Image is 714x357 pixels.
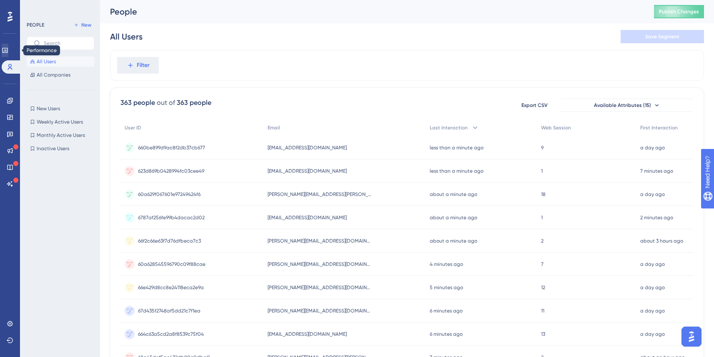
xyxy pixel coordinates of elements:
[640,238,683,244] time: about 3 hours ago
[645,33,679,40] span: Save Segment
[430,285,463,290] time: 5 minutes ago
[640,285,665,290] time: a day ago
[679,324,704,349] iframe: UserGuiding AI Assistant Launcher
[640,145,665,151] time: a day ago
[177,98,211,108] div: 363 people
[137,60,150,70] span: Filter
[430,191,477,197] time: about a minute ago
[268,307,372,314] span: [PERSON_NAME][EMAIL_ADDRESS][DOMAIN_NAME]
[27,130,94,140] button: Monthly Active Users
[268,238,372,244] span: [PERSON_NAME][EMAIL_ADDRESS][DOMAIN_NAME]
[541,331,545,337] span: 13
[138,307,200,314] span: 67d435f2748af5dd21c7f1ea
[110,6,633,17] div: People
[430,168,484,174] time: less than a minute ago
[514,99,555,112] button: Export CSV
[27,117,94,127] button: Weekly Active Users
[594,102,651,109] span: Available Attributes (15)
[640,191,665,197] time: a day ago
[541,144,544,151] span: 9
[541,124,571,131] span: Web Session
[521,102,548,109] span: Export CSV
[430,261,463,267] time: 4 minutes ago
[430,215,477,221] time: about a minute ago
[37,132,85,139] span: Monthly Active Users
[157,98,175,108] div: out of
[621,30,704,43] button: Save Segment
[268,124,280,131] span: Email
[541,307,544,314] span: 11
[268,284,372,291] span: [PERSON_NAME][EMAIL_ADDRESS][DOMAIN_NAME]
[430,145,484,151] time: less than a minute ago
[138,191,200,198] span: 60a629f067601e97249424f6
[268,168,347,174] span: [EMAIL_ADDRESS][DOMAIN_NAME]
[37,119,83,125] span: Weekly Active Users
[81,22,91,28] span: New
[640,261,665,267] time: a day ago
[268,191,372,198] span: [PERSON_NAME][EMAIL_ADDRESS][PERSON_NAME][DOMAIN_NAME]
[27,144,94,154] button: Inactive Users
[37,145,69,152] span: Inactive Users
[138,238,201,244] span: 66f2c66e63f7d76dfbeca7c3
[20,2,53,12] span: Need Help?
[268,214,347,221] span: [EMAIL_ADDRESS][DOMAIN_NAME]
[430,124,468,131] span: Last Interaction
[430,331,463,337] time: 6 minutes ago
[120,98,155,108] div: 363 people
[138,214,205,221] span: 6787af256fe99b4dacac2d02
[44,40,87,46] input: Search
[27,104,94,114] button: New Users
[541,261,544,268] span: 7
[71,20,94,30] button: New
[659,8,699,15] span: Publish Changes
[541,168,543,174] span: 1
[27,70,94,80] button: All Companies
[430,308,463,314] time: 6 minutes ago
[37,58,56,65] span: All Users
[125,124,141,131] span: User ID
[27,57,94,67] button: All Users
[640,124,678,131] span: First Interaction
[640,308,665,314] time: a day ago
[138,284,204,291] span: 66e429d8cc8e24118eca2e9a
[268,144,347,151] span: [EMAIL_ADDRESS][DOMAIN_NAME]
[541,191,546,198] span: 18
[541,238,544,244] span: 2
[560,99,694,112] button: Available Attributes (15)
[640,331,665,337] time: a day ago
[654,5,704,18] button: Publish Changes
[138,168,204,174] span: 623d869b0428994fc03cee49
[27,22,44,28] div: PEOPLE
[37,105,60,112] span: New Users
[37,72,70,78] span: All Companies
[110,31,143,42] div: All Users
[268,331,347,337] span: [EMAIL_ADDRESS][DOMAIN_NAME]
[117,57,159,74] button: Filter
[138,144,205,151] span: 660be899d9ac8f2db37cb677
[640,168,673,174] time: 7 minutes ago
[541,284,545,291] span: 12
[541,214,543,221] span: 1
[430,238,477,244] time: about a minute ago
[138,331,204,337] span: 664c63a5cd2a8f8539c75f04
[138,261,205,268] span: 60a628545596790c09f88cae
[268,261,372,268] span: [PERSON_NAME][EMAIL_ADDRESS][DOMAIN_NAME]
[640,215,673,221] time: 2 minutes ago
